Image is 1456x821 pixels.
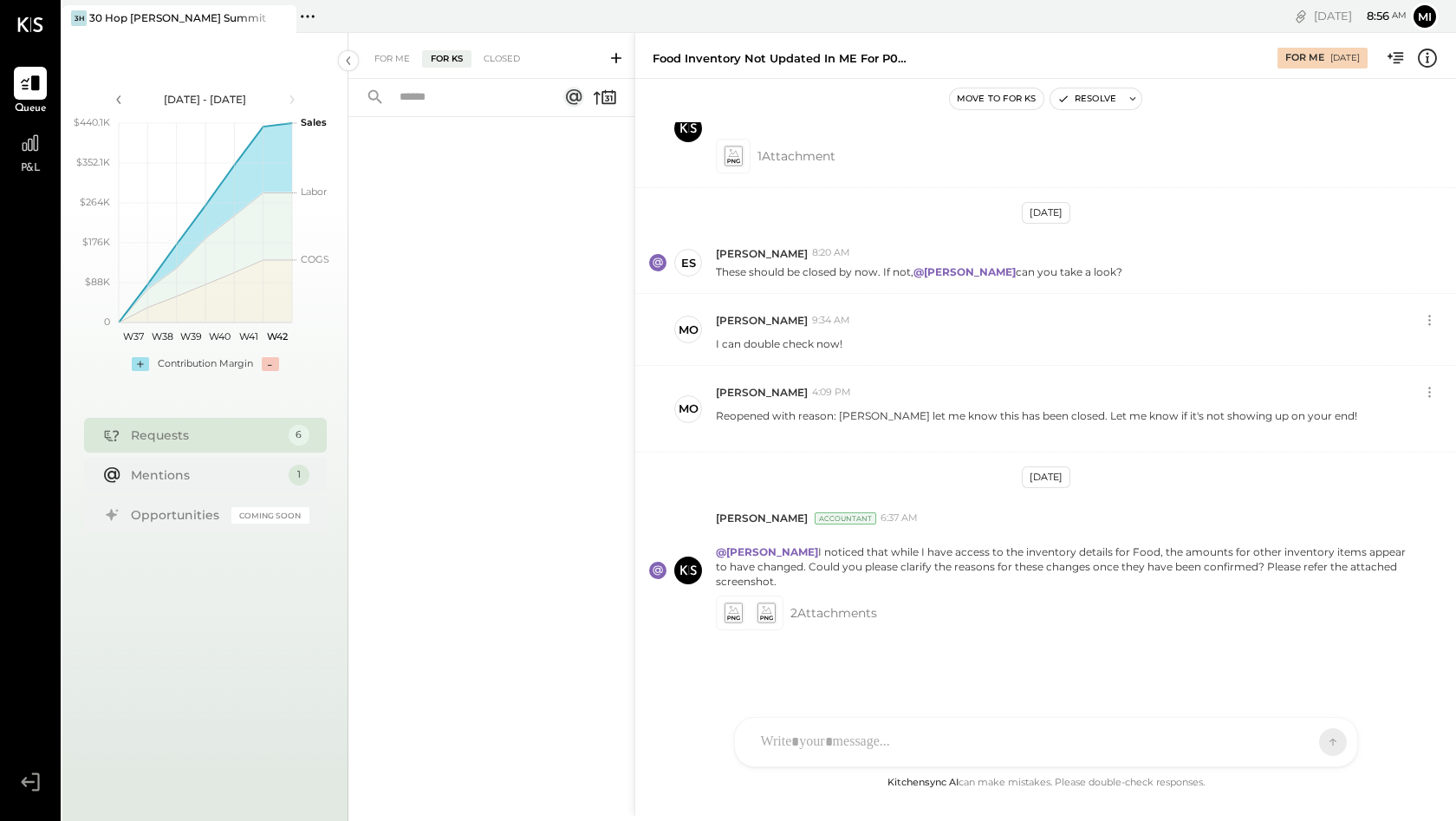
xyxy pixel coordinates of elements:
a: Queue [1,67,60,117]
span: 2 Attachment s [790,596,877,630]
span: Queue [15,101,47,117]
span: 4:09 PM [812,386,851,400]
text: W42 [267,330,288,342]
div: [DATE] [1022,202,1070,224]
p: I noticed that while I have access to the inventory details for Food, the amounts for other inven... [716,530,1406,590]
div: 6 [289,425,309,446]
p: I can double check now! [716,336,842,351]
text: W41 [239,330,258,342]
div: [DATE] [1314,8,1407,24]
span: 9:34 AM [812,314,850,328]
p: These should be closed by now. If not, can you take a look? [716,264,1122,279]
div: For KS [422,50,471,68]
text: W37 [122,330,143,342]
div: - [262,357,279,371]
text: W40 [209,330,231,342]
button: Mi [1411,3,1439,30]
div: 3H [71,10,87,26]
text: $88K [85,276,110,288]
div: Coming Soon [231,507,309,524]
strong: @[PERSON_NAME] [913,265,1016,278]
button: Move to for ks [950,88,1043,109]
div: ES [681,255,696,271]
div: Accountant [815,512,876,525]
strong: @[PERSON_NAME] [716,545,818,558]
div: 1 [289,465,309,485]
text: 0 [104,316,110,328]
text: Sales [301,116,327,128]
div: MO [679,401,699,417]
span: 8:20 AM [812,246,850,260]
div: [DATE] - [DATE] [132,92,279,107]
div: Mentions [131,466,280,484]
p: Reopened with reason: [PERSON_NAME] let me know this has been closed. Let me know if it's not sho... [716,408,1357,438]
span: P&L [21,161,41,177]
span: [PERSON_NAME] [716,246,808,261]
div: Opportunities [131,506,223,524]
div: For Me [366,50,419,68]
button: Resolve [1050,88,1123,109]
a: P&L [1,127,60,177]
text: $264K [80,196,110,208]
text: $176K [82,236,110,248]
div: Contribution Margin [158,357,253,371]
div: Requests [131,427,280,444]
div: For Me [1285,51,1324,65]
div: [DATE] [1022,466,1070,488]
div: 30 Hop [PERSON_NAME] Summit [89,10,266,25]
span: [PERSON_NAME] [716,313,808,328]
text: COGS [301,253,329,265]
span: [PERSON_NAME] [716,385,808,400]
div: copy link [1292,7,1310,25]
text: $440.1K [74,116,110,128]
span: 1 Attachment [757,139,835,173]
div: Closed [475,50,529,68]
text: Labor [301,186,327,198]
span: [PERSON_NAME] [716,511,808,525]
span: 6:37 AM [881,511,918,525]
text: W39 [179,330,201,342]
div: MO [679,322,699,338]
div: Food inventory not updated in ME for P09.25 [653,50,913,67]
text: $352.1K [76,156,110,168]
div: [DATE] [1330,52,1360,64]
div: + [132,357,149,371]
text: W38 [151,330,172,342]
